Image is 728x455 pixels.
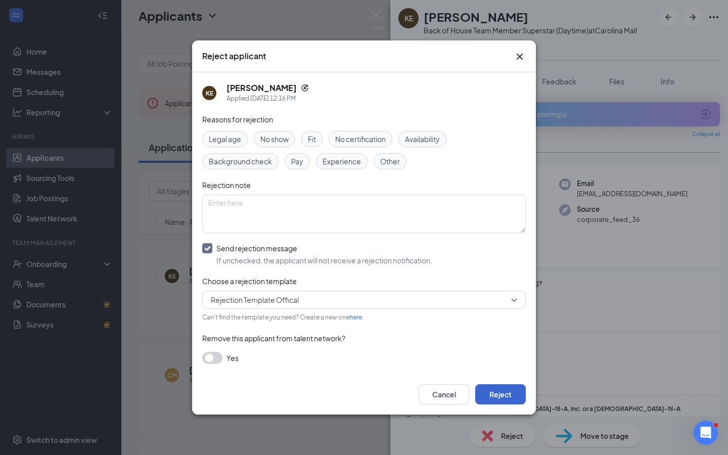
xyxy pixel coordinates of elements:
span: No certification [335,133,386,145]
div: KE [206,89,213,98]
button: Reject [475,384,526,404]
span: Availability [405,133,440,145]
a: here [349,313,362,321]
iframe: Intercom live chat [694,421,718,445]
span: Background check [209,156,272,167]
span: Legal age [209,133,241,145]
h5: [PERSON_NAME] [226,82,297,94]
span: Rejection note [202,180,251,190]
span: Choose a rejection template [202,277,297,286]
span: Remove this applicant from talent network? [202,334,345,343]
span: Rejection Template Offical [211,292,299,307]
span: Pay [291,156,303,167]
span: No show [260,133,289,145]
span: Experience [323,156,361,167]
span: Can't find the template you need? Create a new one . [202,313,363,321]
svg: Reapply [301,84,309,92]
h3: Reject applicant [202,51,266,62]
span: Fit [308,133,316,145]
button: Close [514,51,526,63]
span: Yes [226,352,239,364]
div: Applied [DATE] 12:16 PM [226,94,309,104]
span: Reasons for rejection [202,115,273,124]
button: Cancel [419,384,469,404]
span: Other [380,156,400,167]
svg: Cross [514,51,526,63]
